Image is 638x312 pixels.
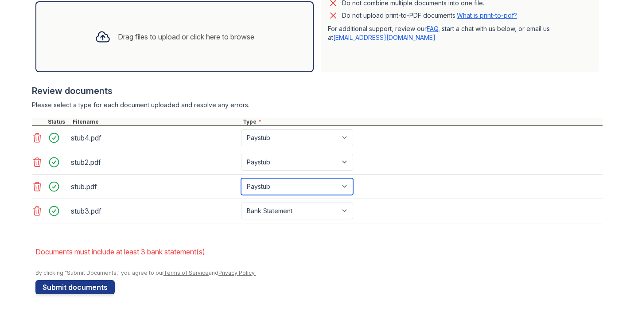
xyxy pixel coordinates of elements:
[32,101,603,109] div: Please select a type for each document uploaded and resolve any errors.
[342,11,517,20] p: Do not upload print-to-PDF documents.
[46,118,71,125] div: Status
[71,155,237,169] div: stub2.pdf
[163,269,209,276] a: Terms of Service
[35,243,603,261] li: Documents must include at least 3 bank statement(s)
[35,280,115,294] button: Submit documents
[35,269,603,277] div: By clicking "Submit Documents," you agree to our and
[457,12,517,19] a: What is print-to-pdf?
[328,24,592,42] p: For additional support, review our , start a chat with us below, or email us at
[71,204,237,218] div: stub3.pdf
[71,179,237,194] div: stub.pdf
[333,34,436,41] a: [EMAIL_ADDRESS][DOMAIN_NAME]
[427,25,438,32] a: FAQ
[32,85,603,97] div: Review documents
[218,269,256,276] a: Privacy Policy.
[118,31,254,42] div: Drag files to upload or click here to browse
[71,118,241,125] div: Filename
[241,118,603,125] div: Type
[71,131,237,145] div: stub4.pdf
